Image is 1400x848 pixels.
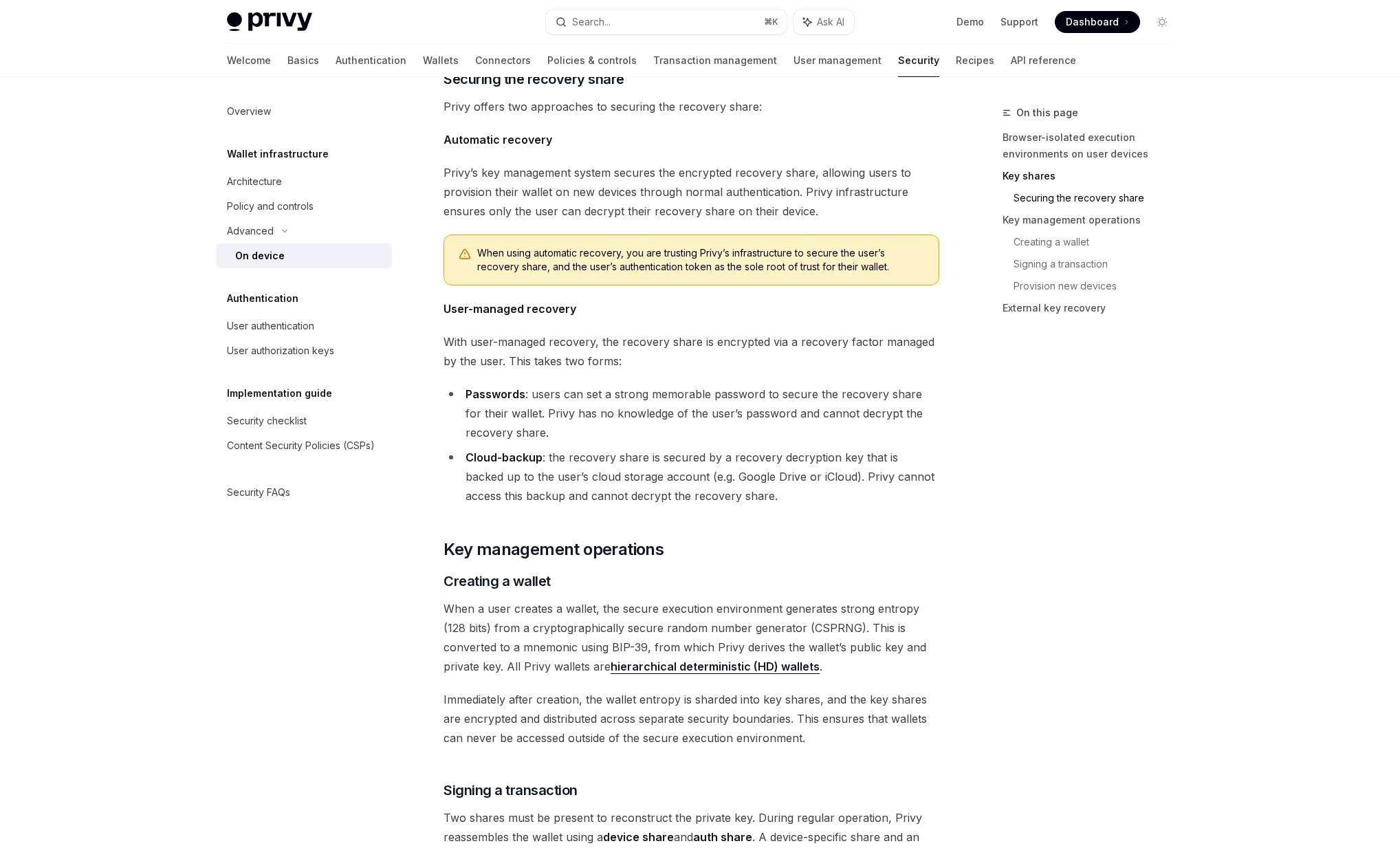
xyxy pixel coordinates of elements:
[216,409,392,433] a: Security checklist
[477,246,925,274] span: When using automatic recovery, you are trusting Privy’s infrastructure to secure the user’s recov...
[216,169,392,194] a: Architecture
[693,830,752,844] strong: auth share
[444,384,939,442] li: : users can set a strong memorable password to secure the recovery share for their wallet. Privy ...
[444,690,939,748] span: Immediately after creation, the wallet entropy is sharded into key shares, and the key shares are...
[227,484,290,501] div: Security FAQs
[227,12,312,32] img: light logo
[216,194,392,219] a: Policy and controls
[794,44,882,77] a: User management
[444,781,578,800] span: Signing a transaction
[1014,275,1184,297] a: Provision new devices
[336,44,406,77] a: Authentication
[216,99,392,124] a: Overview
[611,660,820,674] a: hierarchical deterministic (HD) wallets
[1014,231,1184,253] a: Creating a wallet
[475,44,531,77] a: Connectors
[956,15,984,29] a: Demo
[1066,15,1119,29] span: Dashboard
[216,433,392,458] a: Content Security Policies (CSPs)
[216,338,392,363] a: User authorization keys
[1003,165,1184,187] a: Key shares
[227,413,307,429] div: Security checklist
[653,44,777,77] a: Transaction management
[1003,209,1184,231] a: Key management operations
[227,103,271,120] div: Overview
[1011,44,1076,77] a: API reference
[227,437,375,454] div: Content Security Policies (CSPs)
[444,302,576,316] strong: User-managed recovery
[572,14,611,30] div: Search...
[1003,297,1184,319] a: External key recovery
[444,599,939,676] span: When a user creates a wallet, the secure execution environment generates strong entropy (128 bits...
[547,44,637,77] a: Policies & controls
[444,572,551,591] span: Creating a wallet
[1014,253,1184,275] a: Signing a transaction
[227,385,332,402] h5: Implementation guide
[227,44,271,77] a: Welcome
[227,173,282,190] div: Architecture
[216,480,392,505] a: Security FAQs
[466,387,525,401] strong: Passwords
[227,290,298,307] h5: Authentication
[956,44,994,77] a: Recipes
[444,97,939,116] span: Privy offers two approaches to securing the recovery share:
[898,44,939,77] a: Security
[1151,11,1173,33] button: Toggle dark mode
[1003,127,1184,165] a: Browser-isolated execution environments on user devices
[1055,11,1140,33] a: Dashboard
[1000,15,1038,29] a: Support
[603,830,674,844] strong: device share
[227,146,329,162] h5: Wallet infrastructure
[423,44,459,77] a: Wallets
[1014,187,1184,209] a: Securing the recovery share
[227,223,274,239] div: Advanced
[764,17,778,28] span: ⌘ K
[794,10,854,34] button: Ask AI
[444,539,664,561] span: Key management operations
[444,133,552,146] strong: Automatic recovery
[817,15,844,29] span: Ask AI
[546,10,787,34] button: Search...⌘K
[287,44,319,77] a: Basics
[235,248,285,264] div: On device
[444,448,939,505] li: : the recovery share is secured by a recovery decryption key that is backed up to the user’s clou...
[216,314,392,338] a: User authentication
[227,343,334,359] div: User authorization keys
[466,450,543,464] strong: Cloud-backup
[227,198,314,215] div: Policy and controls
[444,332,939,371] span: With user-managed recovery, the recovery share is encrypted via a recovery factor managed by the ...
[227,318,314,334] div: User authentication
[216,243,392,268] a: On device
[458,248,472,261] svg: Warning
[1016,105,1078,121] span: On this page
[444,163,939,221] span: Privy’s key management system secures the encrypted recovery share, allowing users to provision t...
[444,69,624,89] span: Securing the recovery share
